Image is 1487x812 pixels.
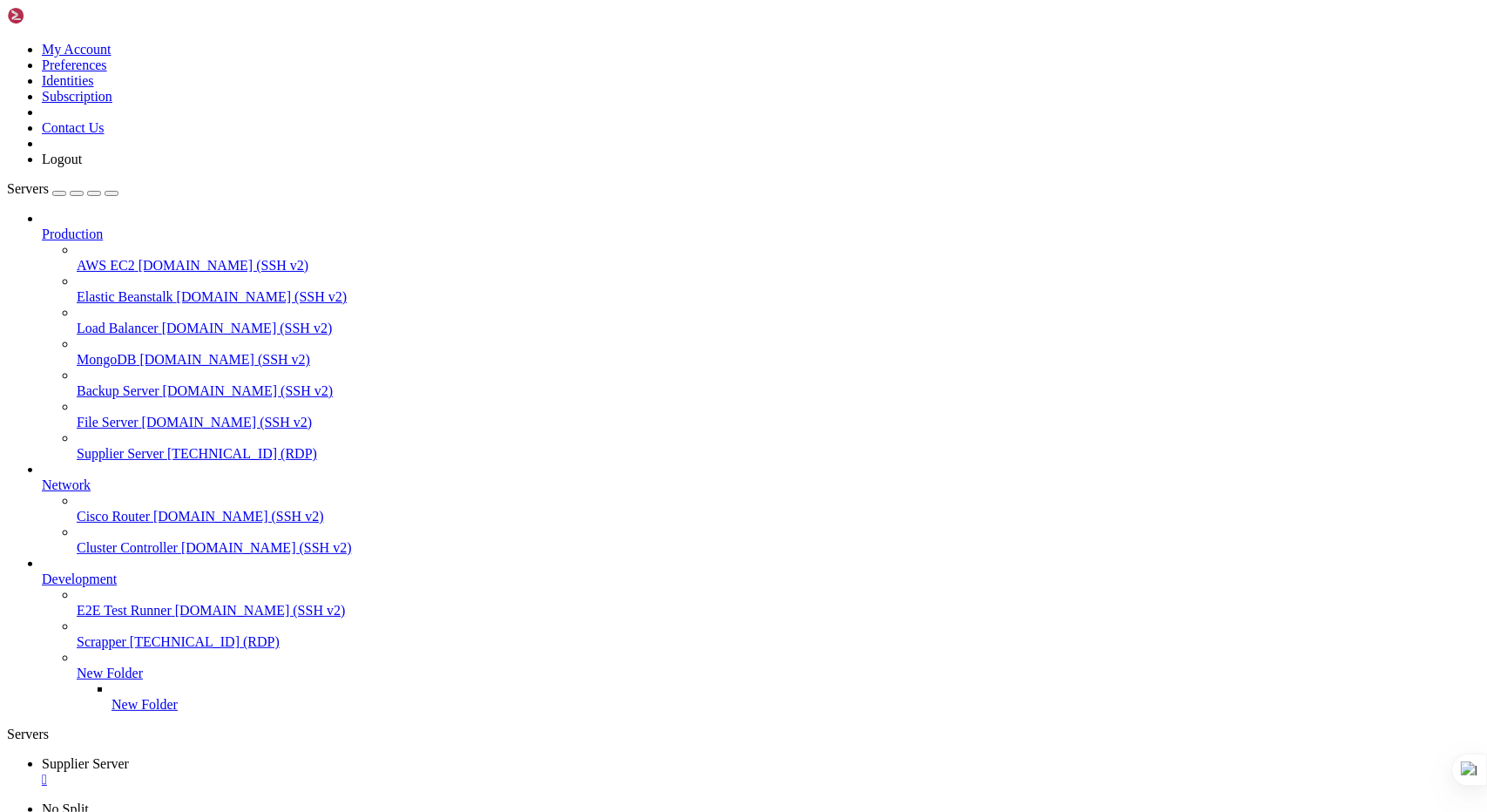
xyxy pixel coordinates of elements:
[7,727,1480,742] div: Servers
[42,477,1480,493] a: Network
[77,289,1480,305] a: Elastic Beanstalk [DOMAIN_NAME] (SSH v2)
[42,477,91,492] span: Network
[42,152,82,166] a: Logout
[77,650,1480,713] li: New Folder
[77,415,139,430] span: File Server
[77,509,1480,524] a: Cisco Router [DOMAIN_NAME] (SSH v2)
[77,430,1480,462] li: Supplier Server [TECHNICAL_ID] (RDP)
[153,509,324,524] span: [DOMAIN_NAME] (SSH v2)
[42,211,1480,462] li: Production
[77,242,1480,274] li: AWS EC2 [DOMAIN_NAME] (SSH v2)
[77,336,1480,368] li: MongoDB [DOMAIN_NAME] (SSH v2)
[77,321,159,335] span: Load Balancer
[77,415,1480,430] a: File Server [DOMAIN_NAME] (SSH v2)
[7,181,49,196] span: Servers
[77,634,1480,650] a: Scrapper [TECHNICAL_ID] (RDP)
[77,258,135,273] span: AWS EC2
[77,493,1480,524] li: Cisco Router [DOMAIN_NAME] (SSH v2)
[7,7,107,24] img: Shellngn
[77,368,1480,399] li: Backup Server [DOMAIN_NAME] (SSH v2)
[77,399,1480,430] li: File Server [DOMAIN_NAME] (SSH v2)
[177,289,348,304] span: [DOMAIN_NAME] (SSH v2)
[77,274,1480,305] li: Elastic Beanstalk [DOMAIN_NAME] (SSH v2)
[181,540,352,555] span: [DOMAIN_NAME] (SSH v2)
[77,666,143,680] span: New Folder
[42,73,94,88] a: Identities
[77,587,1480,619] li: E2E Test Runner [DOMAIN_NAME] (SSH v2)
[77,603,1480,619] a: E2E Test Runner [DOMAIN_NAME] (SSH v2)
[42,572,117,586] span: Development
[112,697,178,712] span: New Folder
[77,634,126,649] span: Scrapper
[77,383,159,398] span: Backup Server
[77,305,1480,336] li: Load Balancer [DOMAIN_NAME] (SSH v2)
[77,524,1480,556] li: Cluster Controller [DOMAIN_NAME] (SSH v2)
[163,383,334,398] span: [DOMAIN_NAME] (SSH v2)
[42,572,1480,587] a: Development
[77,289,173,304] span: Elastic Beanstalk
[42,58,107,72] a: Preferences
[162,321,333,335] span: [DOMAIN_NAME] (SSH v2)
[77,352,1480,368] a: MongoDB [DOMAIN_NAME] (SSH v2)
[42,227,103,241] span: Production
[42,462,1480,556] li: Network
[77,666,1480,681] a: New Folder
[42,227,1480,242] a: Production
[167,446,317,461] span: [TECHNICAL_ID] (RDP)
[77,352,136,367] span: MongoDB
[77,383,1480,399] a: Backup Server [DOMAIN_NAME] (SSH v2)
[77,446,164,461] span: Supplier Server
[175,603,346,618] span: [DOMAIN_NAME] (SSH v2)
[130,634,280,649] span: [TECHNICAL_ID] (RDP)
[77,603,172,618] span: E2E Test Runner
[139,352,310,367] span: [DOMAIN_NAME] (SSH v2)
[7,181,118,196] a: Servers
[42,42,112,57] a: My Account
[42,120,105,135] a: Contact Us
[42,756,129,771] span: Supplier Server
[77,540,1480,556] a: Cluster Controller [DOMAIN_NAME] (SSH v2)
[77,540,178,555] span: Cluster Controller
[42,89,112,104] a: Subscription
[139,258,309,273] span: [DOMAIN_NAME] (SSH v2)
[42,556,1480,713] li: Development
[77,258,1480,274] a: AWS EC2 [DOMAIN_NAME] (SSH v2)
[112,697,1480,713] a: New Folder
[77,509,150,524] span: Cisco Router
[77,619,1480,650] li: Scrapper [TECHNICAL_ID] (RDP)
[112,681,1480,713] li: New Folder
[42,772,1480,788] a: 
[77,446,1480,462] a: Supplier Server [TECHNICAL_ID] (RDP)
[42,756,1480,788] a: Supplier Server
[142,415,313,430] span: [DOMAIN_NAME] (SSH v2)
[77,321,1480,336] a: Load Balancer [DOMAIN_NAME] (SSH v2)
